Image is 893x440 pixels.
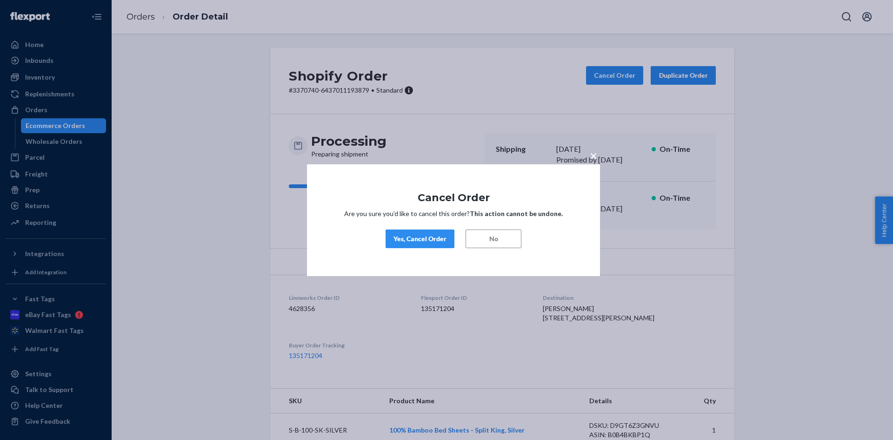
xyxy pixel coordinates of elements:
p: Are you sure you’d like to cancel this order? [335,209,572,218]
strong: This action cannot be undone. [470,210,563,217]
span: × [590,147,597,163]
div: Yes, Cancel Order [393,234,446,244]
h1: Cancel Order [335,192,572,203]
button: Yes, Cancel Order [386,230,454,248]
button: No [466,230,521,248]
